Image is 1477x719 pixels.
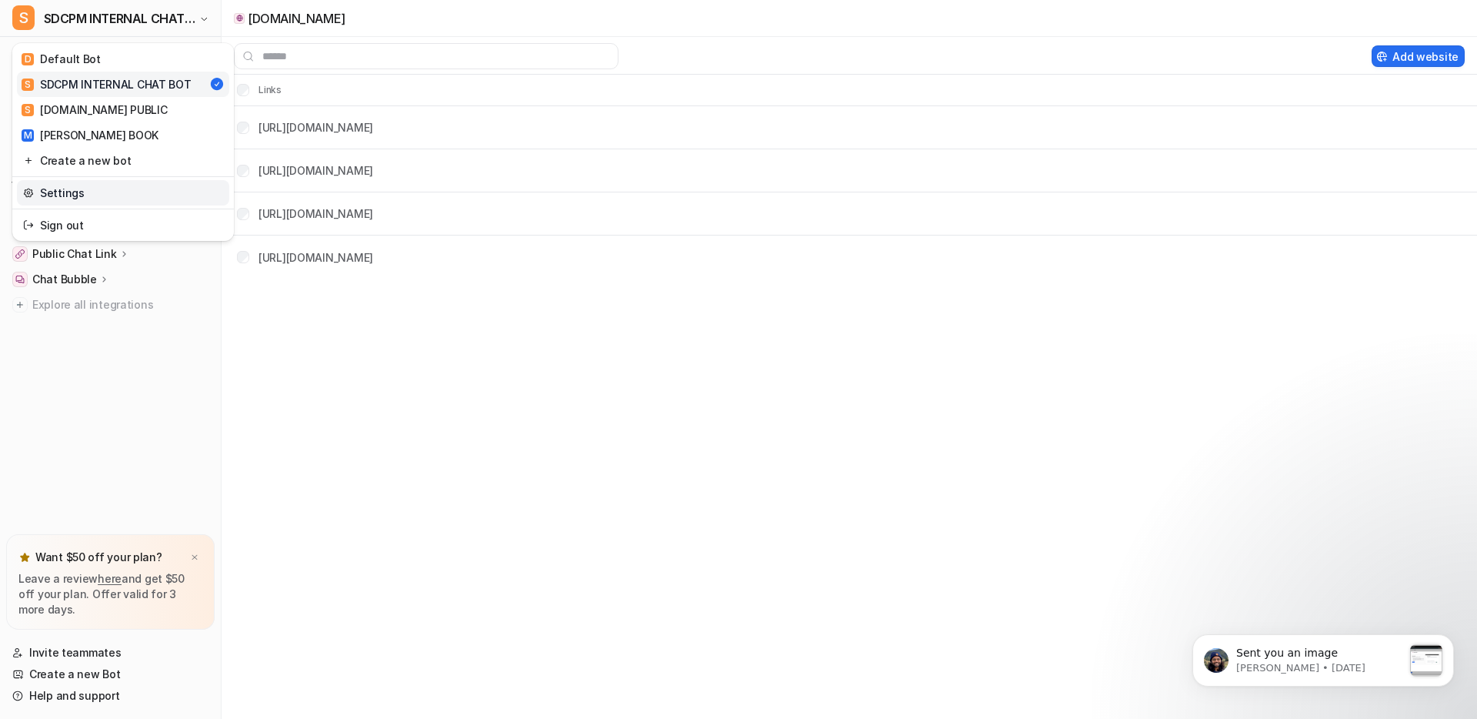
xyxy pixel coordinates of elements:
a: Settings [17,180,229,206]
div: [DOMAIN_NAME] PUBLIC [22,102,167,118]
img: reset [23,152,34,169]
span: SDCPM INTERNAL CHAT BOT [44,8,196,29]
img: reset [23,217,34,233]
span: M [22,129,34,142]
iframe: Intercom notifications message [1169,604,1477,711]
div: SDCPM INTERNAL CHAT BOT [22,76,192,92]
span: S [12,5,35,30]
a: Create a new bot [17,148,229,173]
span: D [22,53,34,65]
div: SSDCPM INTERNAL CHAT BOT [12,43,234,241]
a: Sign out [17,212,229,238]
img: reset [23,185,34,201]
div: [PERSON_NAME] BOOK [22,127,158,143]
span: S [22,79,34,91]
div: Default Bot [22,51,101,67]
span: S [22,104,34,116]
